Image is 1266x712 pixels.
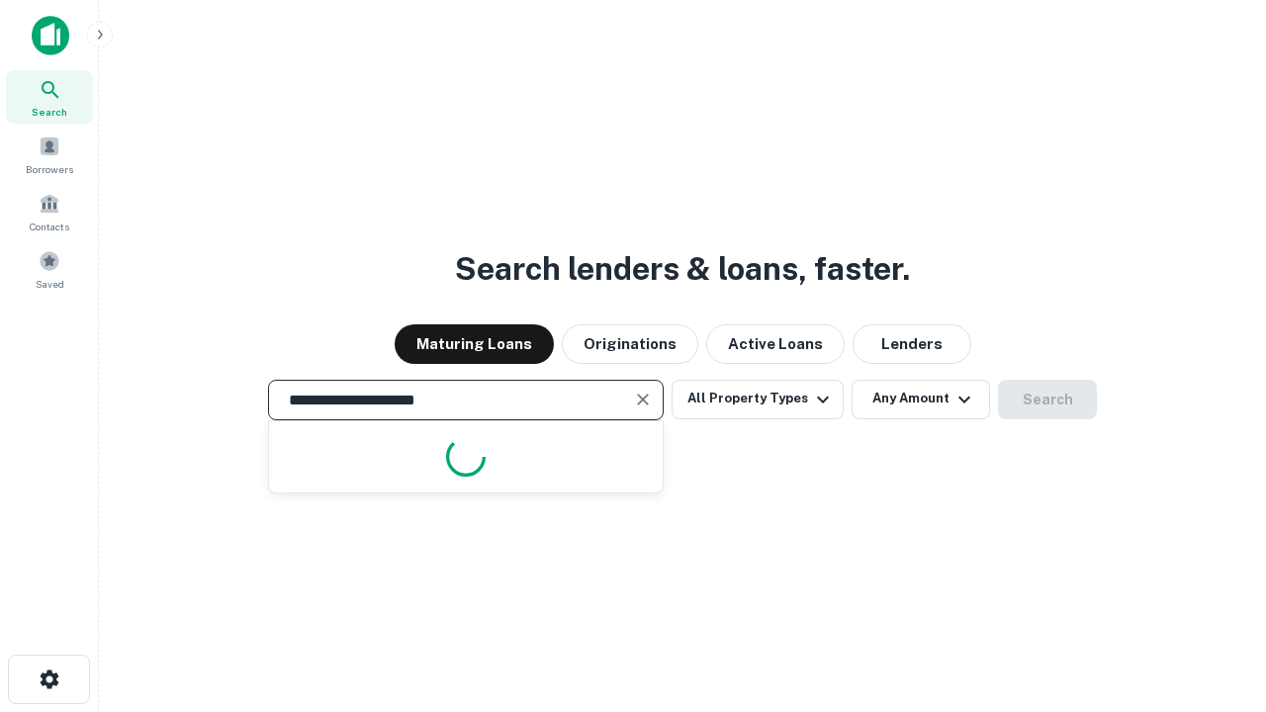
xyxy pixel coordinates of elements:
[629,386,657,413] button: Clear
[26,161,73,177] span: Borrowers
[852,380,990,419] button: Any Amount
[672,380,844,419] button: All Property Types
[6,70,93,124] a: Search
[853,324,971,364] button: Lenders
[6,185,93,238] a: Contacts
[706,324,845,364] button: Active Loans
[32,104,67,120] span: Search
[562,324,698,364] button: Originations
[6,242,93,296] a: Saved
[1167,554,1266,649] iframe: Chat Widget
[6,128,93,181] a: Borrowers
[455,245,910,293] h3: Search lenders & loans, faster.
[32,16,69,55] img: capitalize-icon.png
[36,276,64,292] span: Saved
[395,324,554,364] button: Maturing Loans
[30,219,69,234] span: Contacts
